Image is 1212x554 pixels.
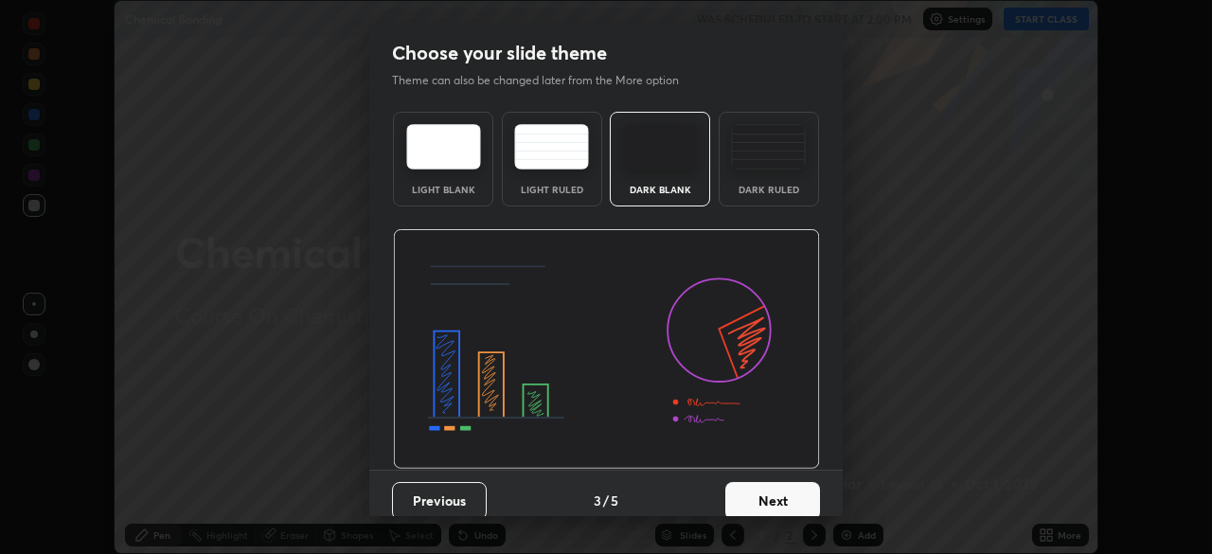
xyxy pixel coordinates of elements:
h2: Choose your slide theme [392,41,607,65]
h4: 5 [611,491,618,510]
img: lightTheme.e5ed3b09.svg [406,124,481,170]
div: Dark Blank [622,185,698,194]
button: Next [725,482,820,520]
p: Theme can also be changed later from the More option [392,72,699,89]
img: lightRuledTheme.5fabf969.svg [514,124,589,170]
h4: / [603,491,609,510]
img: darkThemeBanner.d06ce4a2.svg [393,229,820,470]
img: darkTheme.f0cc69e5.svg [623,124,698,170]
h4: 3 [594,491,601,510]
div: Light Ruled [514,185,590,194]
img: darkRuledTheme.de295e13.svg [731,124,806,170]
button: Previous [392,482,487,520]
div: Dark Ruled [731,185,807,194]
div: Light Blank [405,185,481,194]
